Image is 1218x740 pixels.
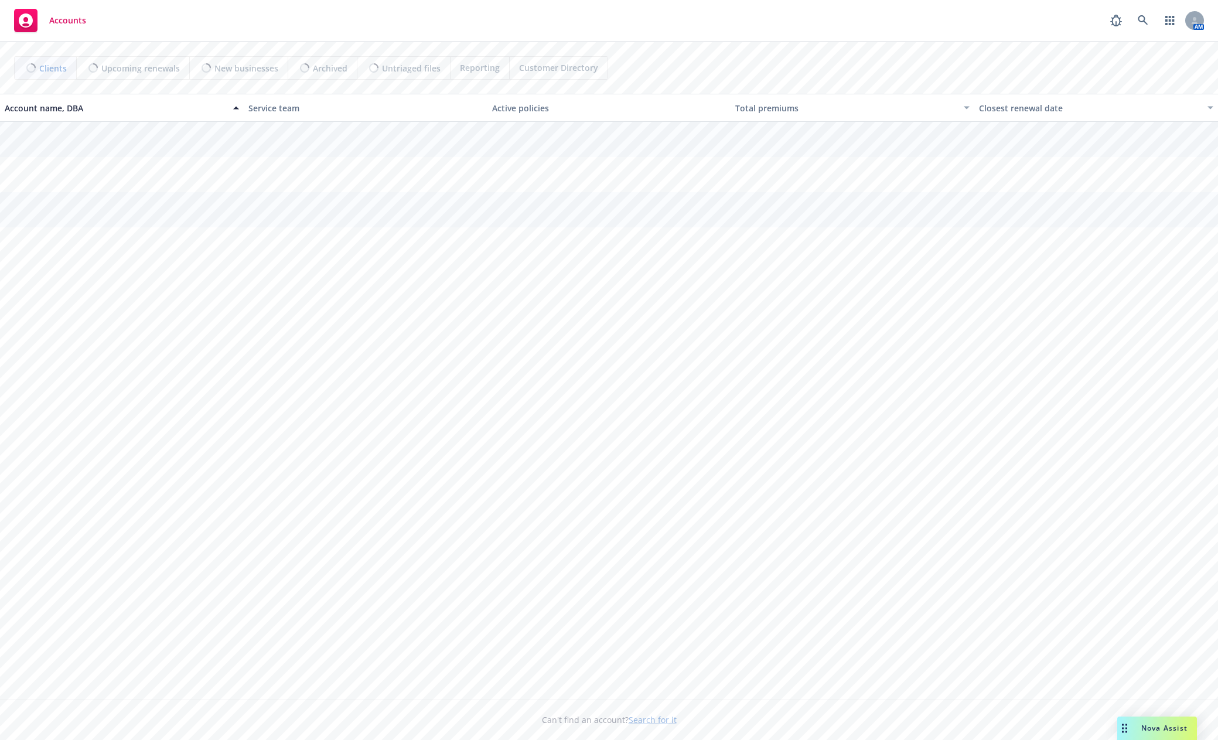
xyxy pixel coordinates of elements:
span: Clients [39,62,67,74]
a: Report a Bug [1104,9,1128,32]
button: Service team [244,94,487,122]
span: Nova Assist [1141,723,1188,733]
a: Switch app [1158,9,1182,32]
button: Total premiums [731,94,974,122]
div: Closest renewal date [979,102,1200,114]
span: Can't find an account? [542,714,677,726]
span: Upcoming renewals [101,62,180,74]
button: Closest renewal date [974,94,1218,122]
div: Drag to move [1117,717,1132,740]
span: Untriaged files [382,62,441,74]
span: Accounts [49,16,86,25]
div: Active policies [492,102,726,114]
span: New businesses [214,62,278,74]
a: Accounts [9,4,91,37]
span: Reporting [460,62,500,74]
a: Search [1131,9,1155,32]
button: Active policies [487,94,731,122]
div: Total premiums [735,102,957,114]
span: Customer Directory [519,62,598,74]
span: Archived [313,62,347,74]
button: Nova Assist [1117,717,1197,740]
div: Service team [248,102,483,114]
a: Search for it [629,714,677,725]
div: Account name, DBA [5,102,226,114]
